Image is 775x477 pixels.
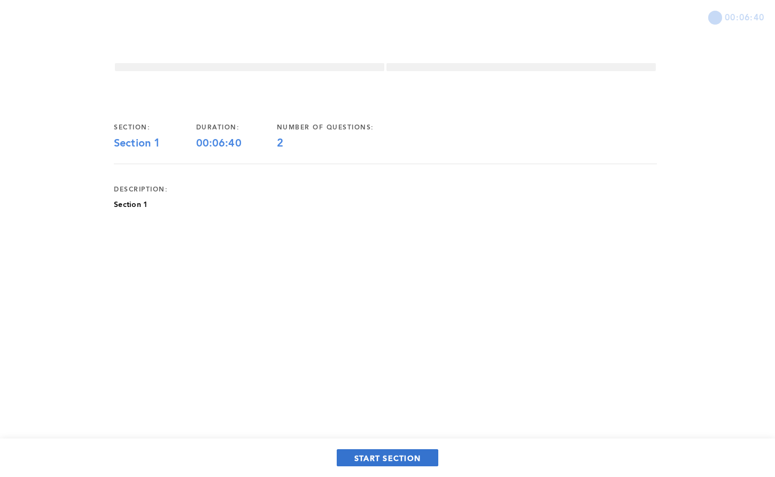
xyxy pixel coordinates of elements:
div: number of questions: [277,124,409,132]
p: Section 1 [114,199,148,210]
div: duration: [196,124,277,132]
div: 2 [277,137,409,150]
div: 00:06:40 [196,137,277,150]
span: 00:06:40 [725,11,764,23]
div: description: [114,186,168,194]
div: Section 1 [114,137,196,150]
button: START SECTION [337,449,438,466]
span: START SECTION [354,453,421,463]
div: section: [114,124,196,132]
